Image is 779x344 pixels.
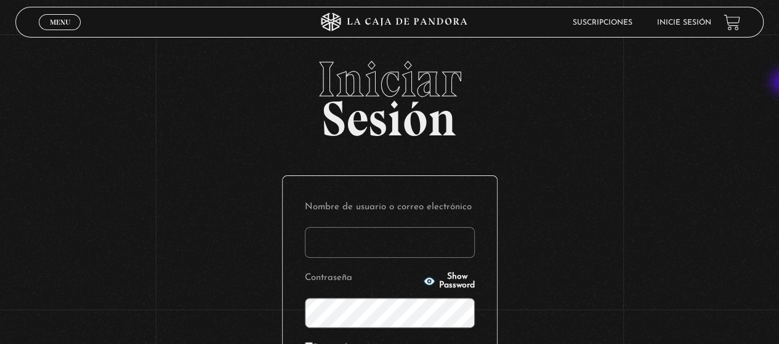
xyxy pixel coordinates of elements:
a: Inicie sesión [657,19,711,26]
span: Iniciar [15,55,763,104]
span: Cerrar [46,29,75,38]
a: View your shopping cart [724,14,740,31]
span: Show Password [439,273,475,290]
label: Nombre de usuario o correo electrónico [305,198,475,217]
span: Menu [50,18,70,26]
h2: Sesión [15,55,763,134]
label: Contraseña [305,269,420,288]
a: Suscripciones [573,19,632,26]
button: Show Password [423,273,475,290]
